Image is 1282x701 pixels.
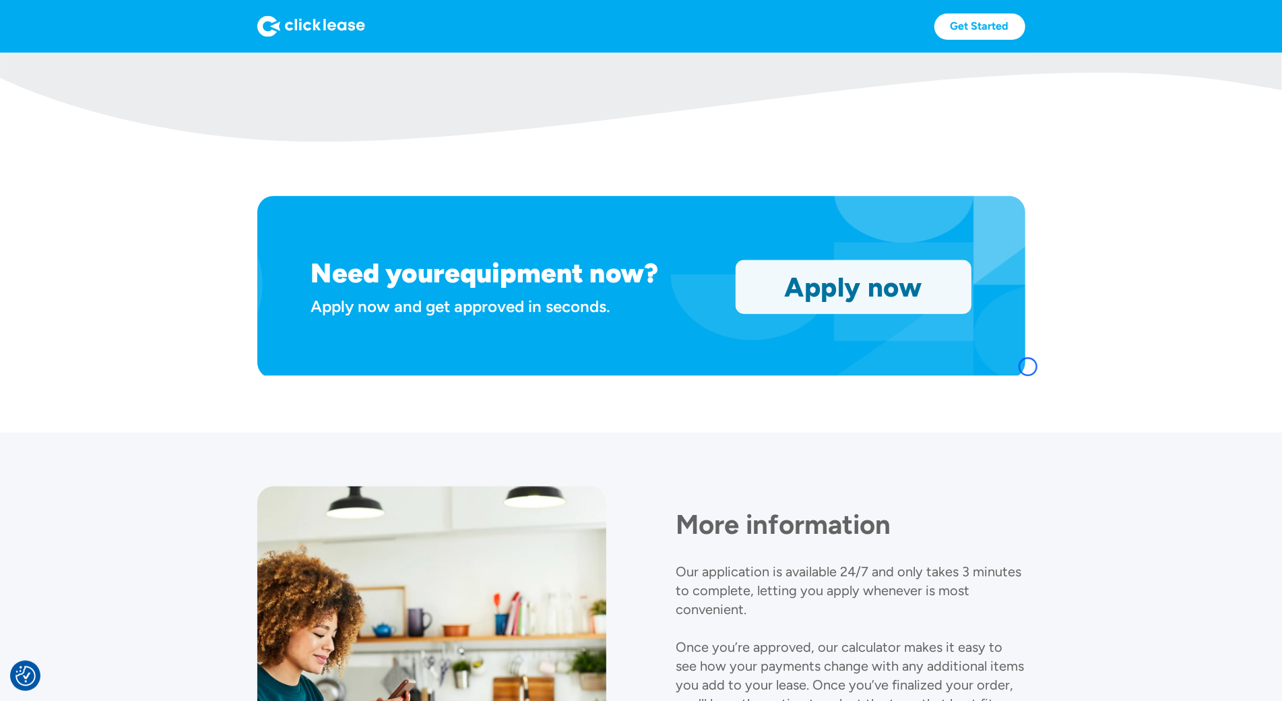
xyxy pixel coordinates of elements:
[15,666,36,686] button: Consent Preferences
[934,13,1025,40] a: Get Started
[311,257,445,289] h1: Need your
[736,261,971,313] a: Apply now
[15,666,36,686] img: Revisit consent button
[676,508,1025,541] h1: More information
[445,257,658,289] h1: equipment now?
[311,295,719,318] div: Apply now and get approved in seconds.
[257,16,365,37] img: Logo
